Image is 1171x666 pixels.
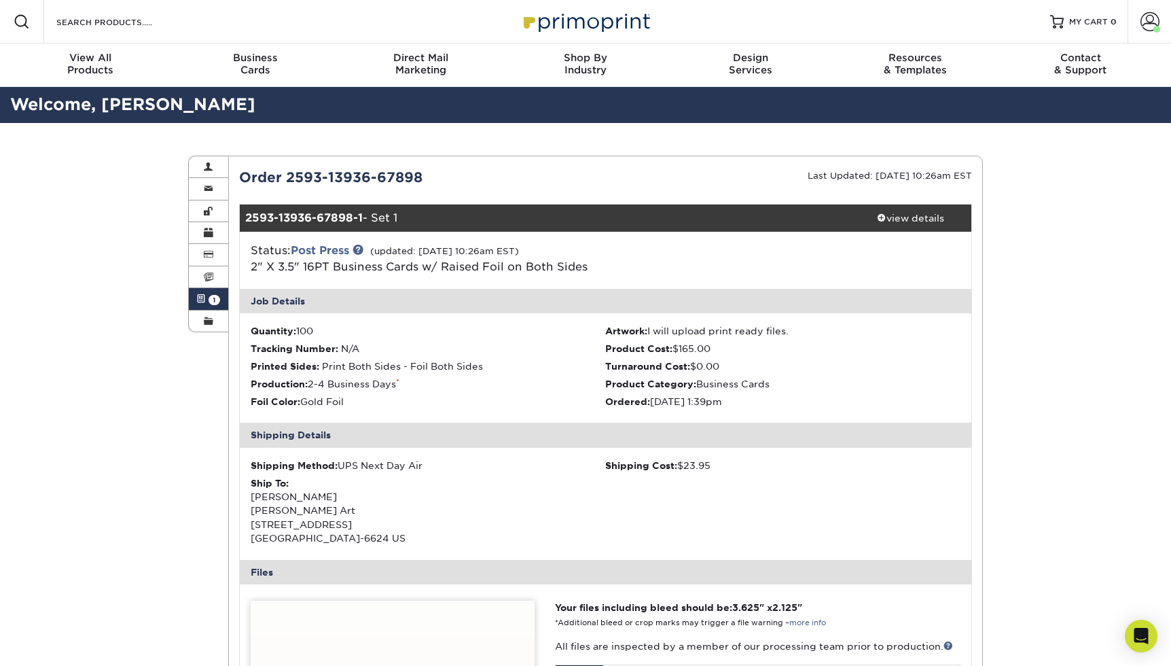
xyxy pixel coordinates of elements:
[1111,17,1117,27] span: 0
[245,211,363,224] strong: 2593-13936-67898-1
[605,379,696,389] strong: Product Category:
[1125,620,1157,652] div: Open Intercom Messenger
[555,602,802,613] strong: Your files including bleed should be: " x "
[251,260,588,273] a: 2" X 3.5" 16PT Business Cards w/ Raised Foil on Both Sides
[229,167,606,188] div: Order 2593-13936-67898
[833,52,998,76] div: & Templates
[789,618,826,627] a: more info
[1069,16,1108,28] span: MY CART
[240,560,972,584] div: Files
[8,43,173,87] a: View AllProducts
[251,326,296,336] strong: Quantity:
[605,460,677,471] strong: Shipping Cost:
[251,343,338,354] strong: Tracking Number:
[503,52,668,64] span: Shop By
[833,52,998,64] span: Resources
[240,243,727,275] div: Status:
[370,246,519,256] small: (updated: [DATE] 10:26am EST)
[605,360,960,373] li: $0.00
[251,396,300,407] strong: Foil Color:
[518,7,653,36] img: Primoprint
[605,459,960,472] div: $23.95
[341,343,359,354] span: N/A
[555,618,826,627] small: *Additional bleed or crop marks may trigger a file warning –
[251,476,606,546] div: [PERSON_NAME] [PERSON_NAME] Art [STREET_ADDRESS] [GEOGRAPHIC_DATA]-6624 US
[251,478,289,489] strong: Ship To:
[503,43,668,87] a: Shop ByIndustry
[240,205,850,232] div: - Set 1
[605,343,672,354] strong: Product Cost:
[668,52,833,64] span: Design
[605,361,690,372] strong: Turnaround Cost:
[173,52,338,64] span: Business
[173,52,338,76] div: Cards
[338,43,503,87] a: Direct MailMarketing
[189,288,228,310] a: 1
[251,395,606,408] li: Gold Foil
[849,205,971,232] a: view details
[605,396,650,407] strong: Ordered:
[605,326,647,336] strong: Artwork:
[605,377,960,391] li: Business Cards
[668,52,833,76] div: Services
[998,52,1163,76] div: & Support
[251,324,606,338] li: 100
[772,602,797,613] span: 2.125
[849,211,971,225] div: view details
[173,43,338,87] a: BusinessCards
[555,639,960,653] p: All files are inspected by a member of our processing team prior to production.
[322,361,483,372] span: Print Both Sides - Foil Both Sides
[338,52,503,64] span: Direct Mail
[251,377,606,391] li: 2-4 Business Days
[251,459,606,472] div: UPS Next Day Air
[55,14,187,30] input: SEARCH PRODUCTS.....
[605,395,960,408] li: [DATE] 1:39pm
[732,602,759,613] span: 3.625
[808,171,972,181] small: Last Updated: [DATE] 10:26am EST
[605,342,960,355] li: $165.00
[251,460,338,471] strong: Shipping Method:
[8,52,173,64] span: View All
[251,361,319,372] strong: Printed Sides:
[503,52,668,76] div: Industry
[998,52,1163,64] span: Contact
[833,43,998,87] a: Resources& Templates
[998,43,1163,87] a: Contact& Support
[209,295,220,305] span: 1
[240,423,972,447] div: Shipping Details
[605,324,960,338] li: I will upload print ready files.
[251,379,308,389] strong: Production:
[240,289,972,313] div: Job Details
[8,52,173,76] div: Products
[668,43,833,87] a: DesignServices
[338,52,503,76] div: Marketing
[291,244,349,257] a: Post Press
